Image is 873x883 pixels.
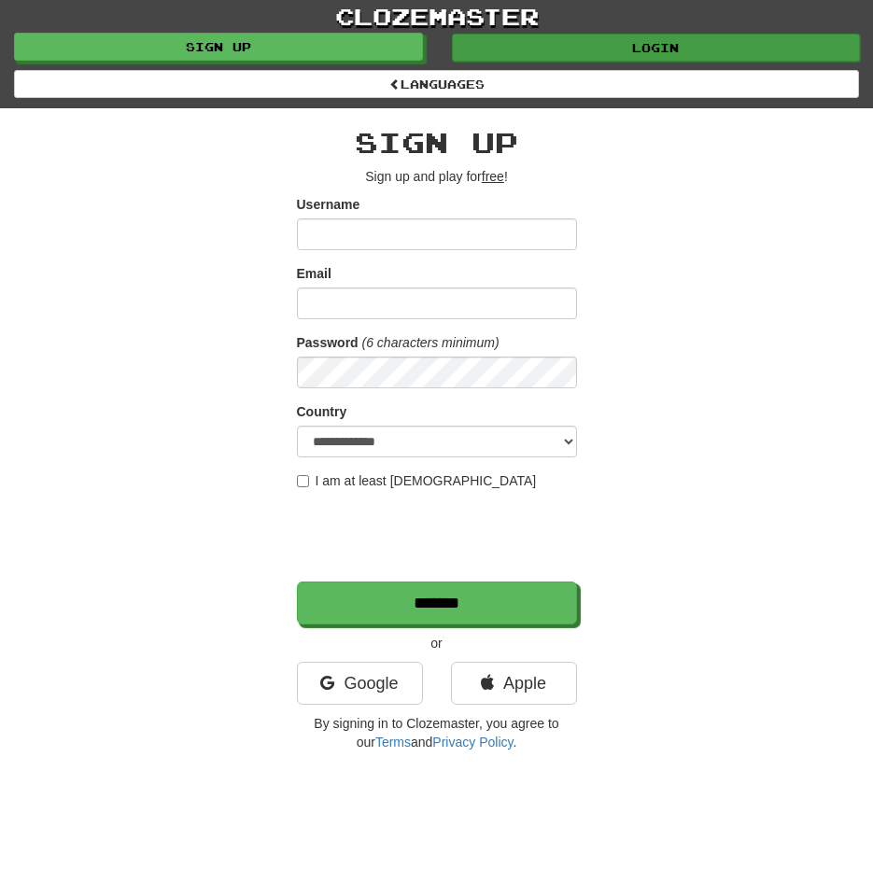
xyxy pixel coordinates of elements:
p: By signing in to Clozemaster, you agree to our and . [297,714,577,751]
h2: Sign up [297,127,577,158]
p: or [297,634,577,652]
label: Username [297,195,360,214]
iframe: reCAPTCHA [297,499,581,572]
a: Languages [14,70,859,98]
a: Apple [451,662,577,705]
a: Login [452,34,861,62]
label: I am at least [DEMOGRAPHIC_DATA] [297,471,537,490]
em: (6 characters minimum) [362,335,500,350]
a: Sign up [14,33,423,61]
a: Terms [375,735,411,750]
label: Email [297,264,331,283]
a: Google [297,662,423,705]
p: Sign up and play for ! [297,167,577,186]
a: Privacy Policy [432,735,513,750]
label: Country [297,402,347,421]
input: I am at least [DEMOGRAPHIC_DATA] [297,475,309,487]
u: free [482,169,504,184]
label: Password [297,333,359,352]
